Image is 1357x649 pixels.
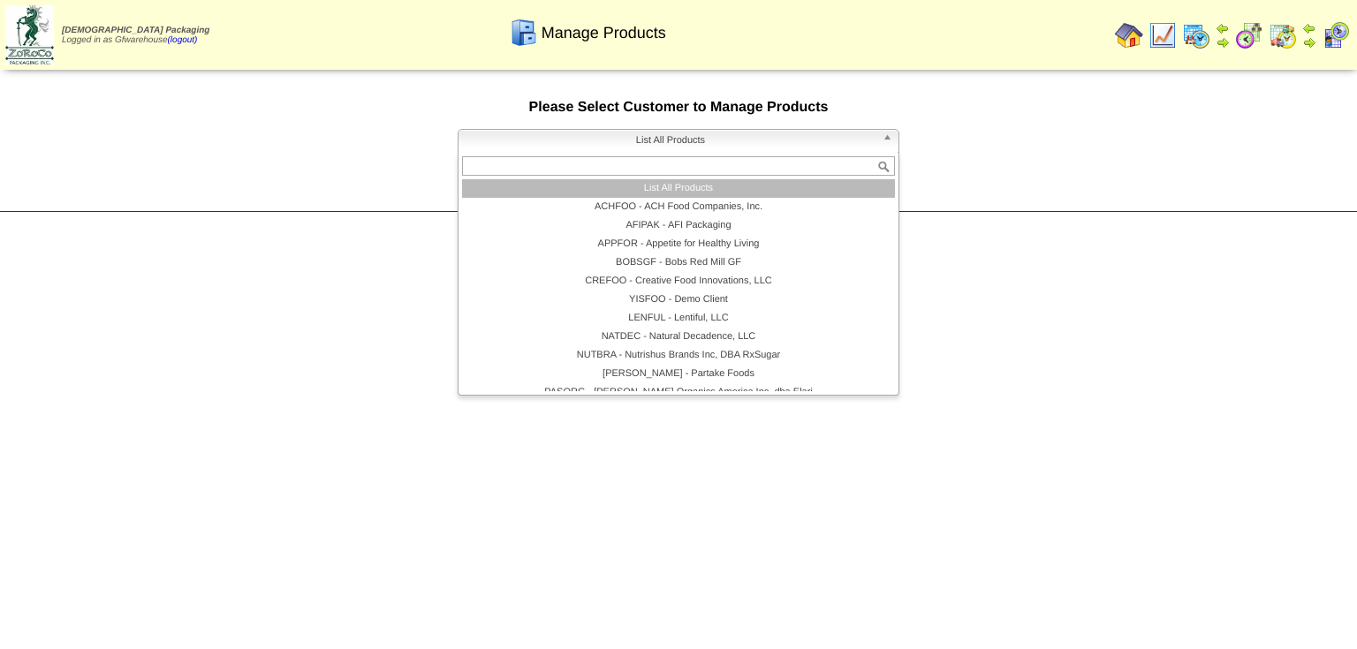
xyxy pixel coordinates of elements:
img: calendarblend.gif [1235,21,1263,49]
span: Please Select Customer to Manage Products [529,100,829,115]
a: (logout) [168,35,198,45]
img: cabinet.gif [510,19,538,47]
img: home.gif [1115,21,1143,49]
img: arrowleft.gif [1216,21,1230,35]
li: NUTBRA - Nutrishus Brands Inc, DBA RxSugar [462,346,895,365]
img: arrowleft.gif [1302,21,1316,35]
li: ACHFOO - ACH Food Companies, Inc. [462,198,895,216]
li: BOBSGF - Bobs Red Mill GF [462,253,895,272]
span: [DEMOGRAPHIC_DATA] Packaging [62,26,209,35]
li: AFIPAK - AFI Packaging [462,216,895,235]
span: Logged in as Gfwarehouse [62,26,209,45]
li: APPFOR - Appetite for Healthy Living [462,235,895,253]
li: NATDEC - Natural Decadence, LLC [462,328,895,346]
span: List All Products [466,130,876,151]
li: [PERSON_NAME] - Partake Foods [462,365,895,383]
span: Manage Products [542,24,666,42]
img: line_graph.gif [1149,21,1177,49]
img: zoroco-logo-small.webp [5,5,54,64]
img: calendarinout.gif [1269,21,1297,49]
img: arrowright.gif [1302,35,1316,49]
li: List All Products [462,179,895,198]
img: calendarprod.gif [1182,21,1210,49]
img: arrowright.gif [1216,35,1230,49]
li: YISFOO - Demo Client [462,291,895,309]
li: LENFUL - Lentiful, LLC [462,309,895,328]
img: calendarcustomer.gif [1322,21,1350,49]
li: CREFOO - Creative Food Innovations, LLC [462,272,895,291]
li: PASORG - [PERSON_NAME] Organics America Inc. dba Elari [462,383,895,402]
